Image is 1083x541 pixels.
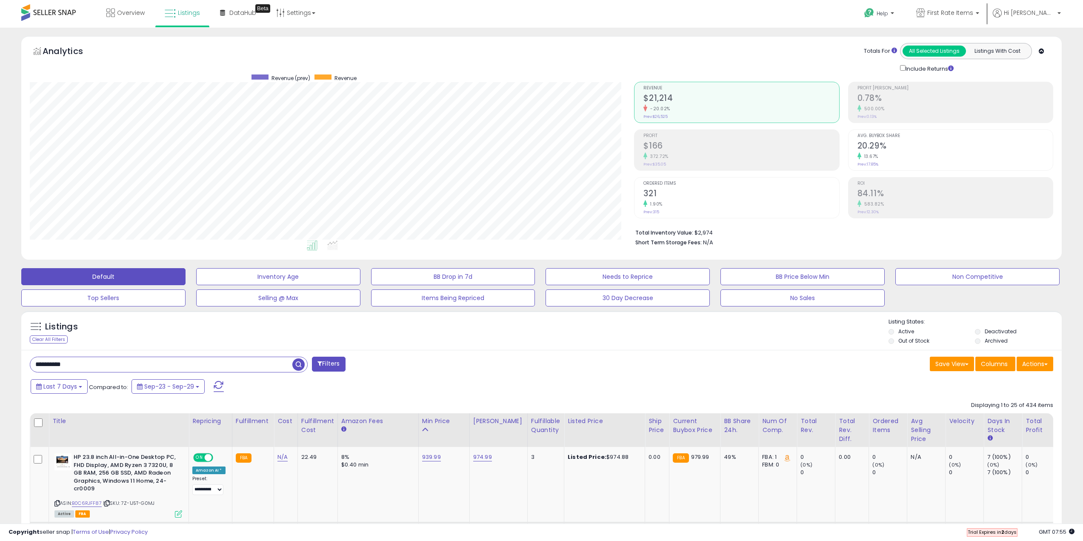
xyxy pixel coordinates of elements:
div: 0 [800,469,835,476]
span: Avg. Buybox Share [857,134,1053,138]
img: 415E1FaUxHL._SL40_.jpg [54,453,71,470]
label: Archived [985,337,1008,344]
h2: 0.78% [857,93,1053,105]
span: Ordered Items [643,181,839,186]
h2: $166 [643,141,839,152]
button: All Selected Listings [903,46,966,57]
div: Amazon AI * [192,467,226,474]
span: Hi [PERSON_NAME] [1004,9,1055,17]
small: 13.67% [861,153,878,160]
h2: 321 [643,189,839,200]
a: Help [857,1,903,28]
div: 0 [949,453,983,461]
div: Min Price [422,417,466,426]
small: 372.72% [647,153,669,160]
div: ASIN: [54,453,182,516]
button: Items Being Repriced [371,289,535,306]
small: -20.02% [647,106,670,112]
button: Filters [312,357,345,372]
div: Total Rev. [800,417,832,435]
div: $0.40 min [341,461,412,469]
div: Listed Price [568,417,641,426]
div: Days In Stock [987,417,1018,435]
button: BB Drop in 7d [371,268,535,285]
div: seller snap | | [9,528,148,536]
div: Current Buybox Price [673,417,717,435]
div: Amazon Fees [341,417,415,426]
a: Terms of Use [73,528,109,536]
div: Ordered Items [872,417,903,435]
b: 2 [1001,529,1004,535]
small: FBA [673,453,689,463]
span: Trial Expires in days [968,529,1017,535]
button: Selling @ Max [196,289,360,306]
div: Ship Price [649,417,666,435]
span: Revenue [643,86,839,91]
span: ON [194,454,205,461]
small: Prev: 12.30% [857,209,879,215]
span: Sep-23 - Sep-29 [144,382,194,391]
a: Privacy Policy [110,528,148,536]
h5: Listings [45,321,78,333]
span: Revenue (prev) [271,74,310,82]
b: Listed Price: [568,453,606,461]
div: Totals For [864,47,897,55]
p: Listing States: [889,318,1062,326]
small: Prev: 17.85% [857,162,878,167]
div: 7 (100%) [987,453,1022,461]
span: 2025-10-7 07:55 GMT [1039,528,1074,536]
span: | SKU: 7Z-1J5T-G0MJ [103,500,154,507]
button: No Sales [720,289,885,306]
div: Fulfillment [236,417,270,426]
div: 0 [1026,469,1060,476]
button: Actions [1017,357,1053,371]
span: Revenue [334,74,357,82]
small: (0%) [872,461,884,468]
span: Help [877,10,888,17]
h2: $21,214 [643,93,839,105]
div: Fulfillment Cost [301,417,334,435]
span: Last 7 Days [43,382,77,391]
div: Total Profit [1026,417,1057,435]
div: Clear All Filters [30,335,68,343]
div: BB Share 24h. [724,417,755,435]
button: Inventory Age [196,268,360,285]
label: Out of Stock [898,337,929,344]
div: $974.88 [568,453,638,461]
a: Hi [PERSON_NAME] [993,9,1061,28]
div: Title [52,417,185,426]
a: N/A [277,453,288,461]
span: Compared to: [89,383,128,391]
small: (0%) [1026,461,1037,468]
div: FBA: 1 [762,453,790,461]
div: 0 [949,469,983,476]
span: First Rate Items [927,9,973,17]
div: Avg Selling Price [911,417,942,444]
small: Prev: 315 [643,209,659,215]
small: Days In Stock. [987,435,992,442]
div: Tooltip anchor [255,4,270,13]
li: $2,974 [635,227,1047,237]
button: Needs to Reprice [546,268,710,285]
a: 974.99 [473,453,492,461]
span: OFF [212,454,226,461]
div: Total Rev. Diff. [839,417,865,444]
small: 500.00% [861,106,885,112]
b: Short Term Storage Fees: [635,239,702,246]
h5: Analytics [43,45,100,59]
span: Overview [117,9,145,17]
span: FBA [75,510,90,518]
strong: Copyright [9,528,40,536]
div: 49% [724,453,752,461]
span: Profit [PERSON_NAME] [857,86,1053,91]
div: 0 [800,453,835,461]
small: Prev: 0.13% [857,114,877,119]
div: Preset: [192,476,226,495]
label: Active [898,328,914,335]
div: 0 [872,469,907,476]
small: FBA [236,453,251,463]
button: BB Price Below Min [720,268,885,285]
span: ROI [857,181,1053,186]
div: 22.49 [301,453,331,461]
div: Num of Comp. [762,417,793,435]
